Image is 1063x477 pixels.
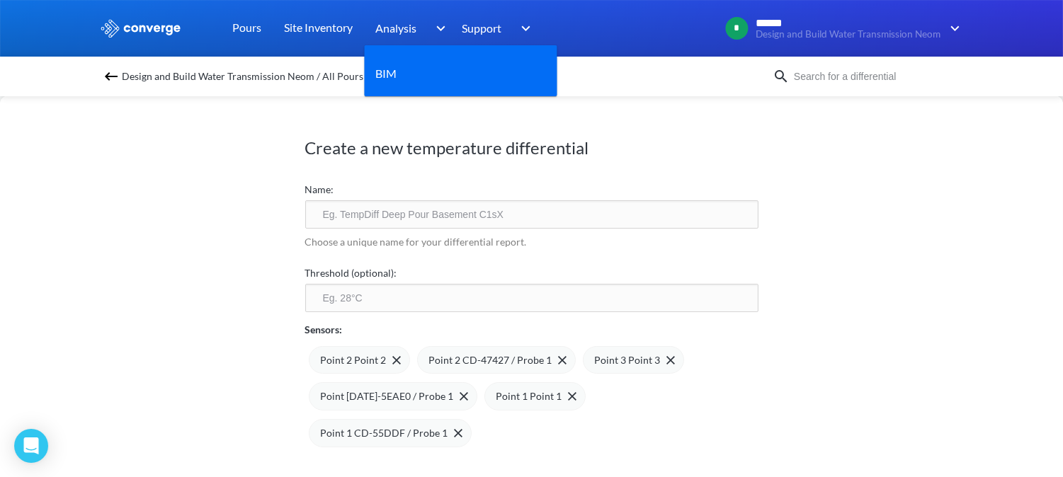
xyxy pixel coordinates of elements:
span: Analysis [376,19,417,37]
h1: Create a new temperature differential [305,137,758,159]
input: Eg. TempDiff Deep Pour Basement C1sX [305,200,758,229]
img: close-icon.svg [454,429,462,437]
label: Threshold (optional): [305,265,758,281]
span: Point 3 Point 3 [595,352,661,368]
img: icon-search.svg [773,68,790,85]
span: Support [462,19,502,37]
span: Point 1 Point 1 [496,389,562,404]
span: Point 2 Point 2 [321,352,387,368]
img: close-icon.svg [568,392,576,401]
img: downArrow.svg [512,20,535,37]
img: close-icon.svg [666,356,675,364]
img: close-icon.svg [392,356,401,364]
span: Design and Build Water Transmission Neom [756,29,941,40]
p: Sensors: [305,322,343,338]
label: Name: [305,182,758,197]
div: Open Intercom Messenger [14,429,48,463]
span: Point 1 CD-55DDF / Probe 1 [321,425,448,441]
img: logo_ewhite.svg [100,19,182,38]
input: Eg. 28°C [305,284,758,312]
img: downArrow.svg [941,20,964,37]
span: Point [DATE]-5EAE0 / Probe 1 [321,389,454,404]
img: downArrow.svg [426,20,449,37]
a: BIM [376,64,397,82]
p: Choose a unique name for your differential report. [305,234,758,250]
img: backspace.svg [103,68,120,85]
input: Search for a differential [790,69,961,84]
img: close-icon.svg [460,392,468,401]
span: Point 2 CD-47427 / Probe 1 [429,352,552,368]
img: close-icon.svg [558,356,567,364]
span: Design and Build Water Transmission Neom / All Pours [123,67,364,86]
